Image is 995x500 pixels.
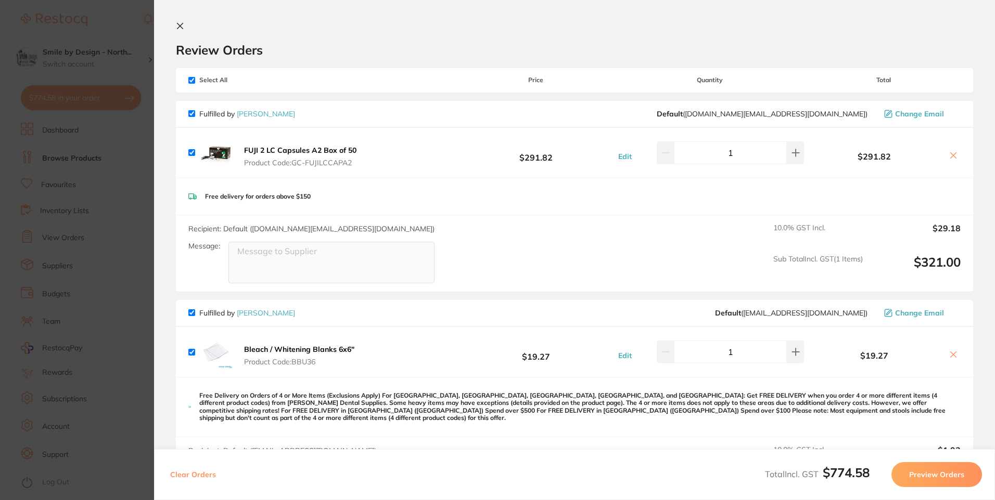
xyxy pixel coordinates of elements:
output: $29.18 [871,223,961,246]
span: Quantity [613,76,806,84]
p: Fulfilled by [199,309,295,317]
span: Total [806,76,961,84]
button: Edit [615,152,635,161]
span: Price [458,76,613,84]
button: Clear Orders [167,462,219,487]
b: $291.82 [458,143,613,162]
span: save@adamdental.com.au [715,309,868,317]
button: Bleach / Whitening Blanks 6x6" Product Code:BBU36 [241,345,358,366]
img: bHk0eW5mMg [199,335,233,369]
b: $774.58 [823,465,870,480]
img: Z3I5czR6Zg [199,136,233,169]
button: FUJI 2 LC Capsules A2 Box of 50 Product Code:GC-FUJILCCAPA2 [241,146,360,167]
b: $19.27 [806,351,942,360]
a: [PERSON_NAME] [237,308,295,318]
span: 10.0 % GST Incl. [773,445,863,468]
span: Product Code: BBU36 [244,358,354,366]
button: Edit [615,351,635,360]
span: Change Email [895,110,944,118]
button: Preview Orders [891,462,982,487]
output: $321.00 [871,255,961,283]
span: Recipient: Default ( [EMAIL_ADDRESS][DOMAIN_NAME] ) [188,446,376,455]
span: 10.0 % GST Incl. [773,223,863,246]
b: $291.82 [806,152,942,161]
b: $19.27 [458,343,613,362]
b: Default [657,109,683,119]
b: FUJI 2 LC Capsules A2 Box of 50 [244,146,356,155]
output: $1.93 [871,445,961,468]
label: Message: [188,242,220,251]
b: Bleach / Whitening Blanks 6x6" [244,345,354,354]
button: Change Email [881,308,961,318]
span: Select All [188,76,292,84]
h2: Review Orders [176,42,973,58]
p: Fulfilled by [199,110,295,118]
span: customer.care@henryschein.com.au [657,110,868,118]
p: Free Delivery on Orders of 4 or More Items (Exclusions Apply) For [GEOGRAPHIC_DATA], [GEOGRAPHIC_... [199,392,961,422]
span: Recipient: Default ( [DOMAIN_NAME][EMAIL_ADDRESS][DOMAIN_NAME] ) [188,224,435,233]
span: Change Email [895,309,944,317]
button: Change Email [881,109,961,119]
p: Free delivery for orders above $150 [205,193,311,200]
span: Total Incl. GST [765,469,870,479]
span: Product Code: GC-FUJILCCAPA2 [244,159,356,167]
a: [PERSON_NAME] [237,109,295,119]
span: Sub Total Incl. GST ( 1 Items) [773,255,863,283]
b: Default [715,308,741,318]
